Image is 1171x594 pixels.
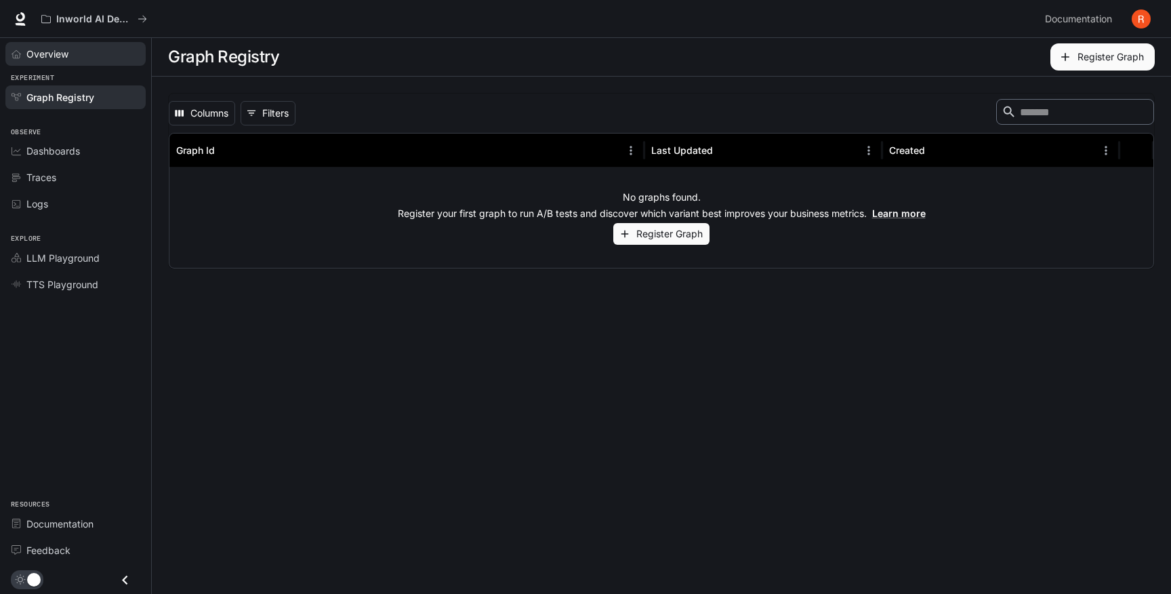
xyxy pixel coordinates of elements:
[1128,5,1155,33] button: User avatar
[926,140,947,161] button: Sort
[26,543,70,557] span: Feedback
[872,207,926,219] a: Learn more
[5,273,146,296] a: TTS Playground
[241,101,295,125] button: Show filters
[1040,5,1122,33] a: Documentation
[5,538,146,562] a: Feedback
[168,43,279,71] h1: Graph Registry
[26,517,94,531] span: Documentation
[651,144,713,156] div: Last Updated
[5,85,146,109] a: Graph Registry
[26,251,100,265] span: LLM Playground
[110,566,140,594] button: Close drawer
[5,42,146,66] a: Overview
[1132,9,1151,28] img: User avatar
[5,512,146,536] a: Documentation
[26,277,98,292] span: TTS Playground
[859,140,879,161] button: Menu
[398,207,926,220] p: Register your first graph to run A/B tests and discover which variant best improves your business...
[889,144,925,156] div: Created
[621,140,641,161] button: Menu
[996,99,1154,127] div: Search
[169,101,235,125] button: Select columns
[5,192,146,216] a: Logs
[1050,43,1155,71] button: Register Graph
[56,14,132,25] p: Inworld AI Demos
[26,170,56,184] span: Traces
[5,246,146,270] a: LLM Playground
[216,140,237,161] button: Sort
[5,139,146,163] a: Dashboards
[5,165,146,189] a: Traces
[714,140,735,161] button: Sort
[27,572,41,587] span: Dark mode toggle
[26,90,94,104] span: Graph Registry
[35,5,153,33] button: All workspaces
[1045,11,1112,28] span: Documentation
[613,223,710,245] button: Register Graph
[176,144,215,156] div: Graph Id
[1096,140,1116,161] button: Menu
[623,191,701,204] p: No graphs found.
[26,197,48,211] span: Logs
[26,144,80,158] span: Dashboards
[26,47,68,61] span: Overview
